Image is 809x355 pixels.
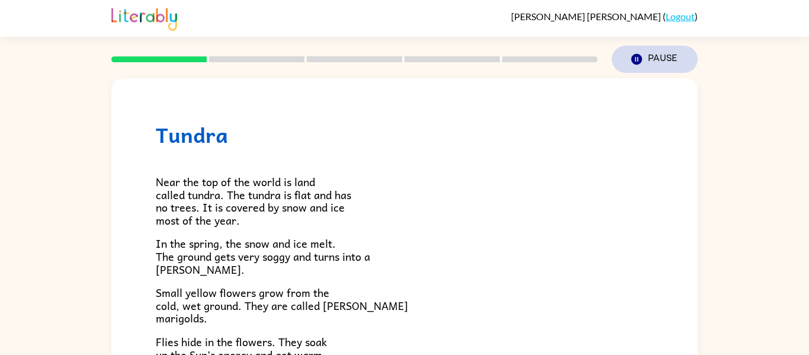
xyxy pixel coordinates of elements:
[612,46,698,73] button: Pause
[666,11,695,22] a: Logout
[156,284,408,327] span: Small yellow flowers grow from the cold, wet ground. They are called [PERSON_NAME] marigolds.
[156,173,351,229] span: Near the top of the world is land called tundra. The tundra is flat and has no trees. It is cover...
[111,5,177,31] img: Literably
[511,11,663,22] span: [PERSON_NAME] [PERSON_NAME]
[156,123,653,147] h1: Tundra
[156,235,370,277] span: In the spring, the snow and ice melt. The ground gets very soggy and turns into a [PERSON_NAME].
[511,11,698,22] div: ( )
